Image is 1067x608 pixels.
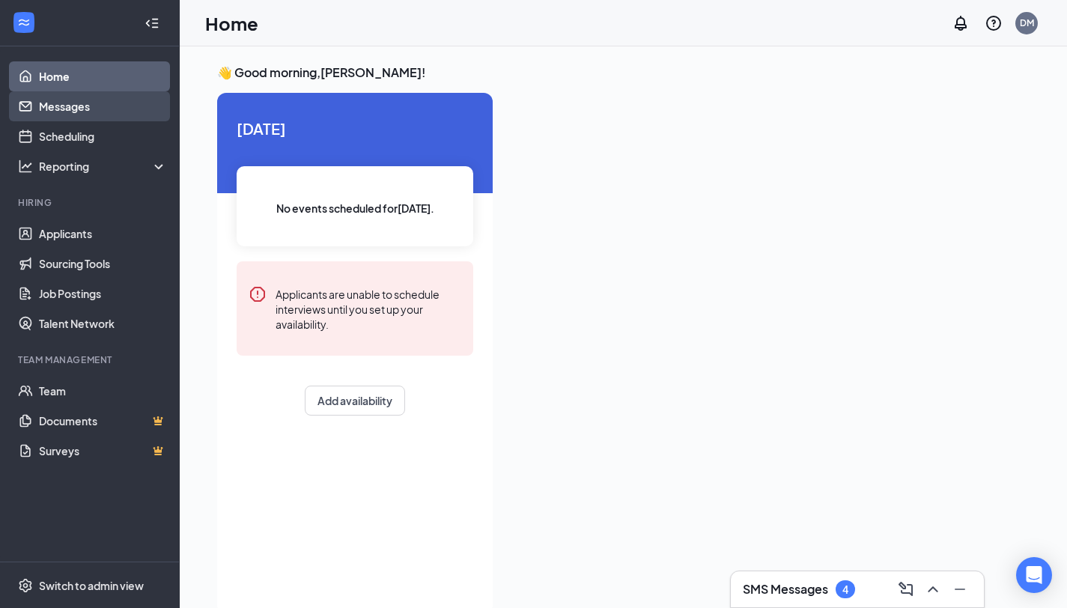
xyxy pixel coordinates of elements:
div: Hiring [18,196,164,209]
span: [DATE] [237,117,473,140]
a: Sourcing Tools [39,249,167,279]
button: Minimize [948,577,972,601]
button: ChevronUp [921,577,945,601]
svg: QuestionInfo [985,14,1003,32]
svg: WorkstreamLogo [16,15,31,30]
a: Scheduling [39,121,167,151]
a: SurveysCrown [39,436,167,466]
div: Switch to admin view [39,578,144,593]
svg: Settings [18,578,33,593]
div: Reporting [39,159,168,174]
a: Applicants [39,219,167,249]
a: Team [39,376,167,406]
div: Open Intercom Messenger [1016,557,1052,593]
svg: Analysis [18,159,33,174]
svg: Error [249,285,267,303]
h3: 👋 Good morning, [PERSON_NAME] ! [217,64,1030,81]
div: 4 [842,583,848,596]
div: Applicants are unable to schedule interviews until you set up your availability. [276,285,461,332]
svg: ChevronUp [924,580,942,598]
div: Team Management [18,353,164,366]
div: DM [1020,16,1034,29]
h1: Home [205,10,258,36]
a: DocumentsCrown [39,406,167,436]
svg: Collapse [145,16,159,31]
a: Job Postings [39,279,167,308]
svg: Notifications [952,14,970,32]
a: Messages [39,91,167,121]
svg: Minimize [951,580,969,598]
span: No events scheduled for [DATE] . [276,200,434,216]
a: Home [39,61,167,91]
button: ComposeMessage [894,577,918,601]
a: Talent Network [39,308,167,338]
h3: SMS Messages [743,581,828,598]
svg: ComposeMessage [897,580,915,598]
button: Add availability [305,386,405,416]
